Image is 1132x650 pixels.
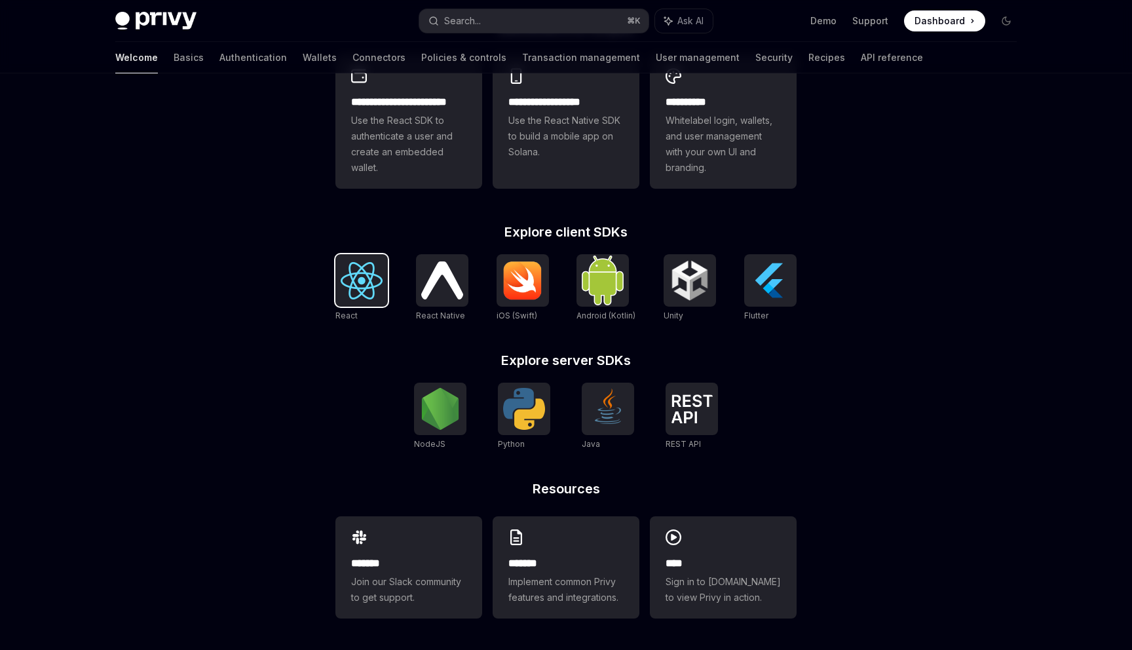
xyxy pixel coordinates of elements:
img: iOS (Swift) [502,261,544,300]
a: Policies & controls [421,42,506,73]
span: iOS (Swift) [497,311,537,320]
a: **** *****Whitelabel login, wallets, and user management with your own UI and branding. [650,55,797,189]
a: **** **Implement common Privy features and integrations. [493,516,639,619]
span: React [335,311,358,320]
span: Android (Kotlin) [576,311,635,320]
span: Ask AI [677,14,704,28]
img: REST API [671,394,713,423]
span: Dashboard [915,14,965,28]
a: Authentication [219,42,287,73]
button: Search...⌘K [419,9,649,33]
a: Support [852,14,888,28]
a: Wallets [303,42,337,73]
img: Unity [669,259,711,301]
a: ReactReact [335,254,388,322]
a: API reference [861,42,923,73]
a: Dashboard [904,10,985,31]
div: Search... [444,13,481,29]
img: Java [587,388,629,430]
a: Recipes [808,42,845,73]
span: Use the React Native SDK to build a mobile app on Solana. [508,113,624,160]
span: REST API [666,439,701,449]
span: Whitelabel login, wallets, and user management with your own UI and branding. [666,113,781,176]
button: Ask AI [655,9,713,33]
a: REST APIREST API [666,383,718,451]
span: ⌘ K [627,16,641,26]
a: React NativeReact Native [416,254,468,322]
span: Python [498,439,525,449]
span: Flutter [744,311,768,320]
span: Sign in to [DOMAIN_NAME] to view Privy in action. [666,574,781,605]
a: iOS (Swift)iOS (Swift) [497,254,549,322]
a: Welcome [115,42,158,73]
img: dark logo [115,12,197,30]
span: Implement common Privy features and integrations. [508,574,624,605]
a: Basics [174,42,204,73]
button: Toggle dark mode [996,10,1017,31]
a: UnityUnity [664,254,716,322]
a: **** **Join our Slack community to get support. [335,516,482,619]
a: ****Sign in to [DOMAIN_NAME] to view Privy in action. [650,516,797,619]
img: Flutter [749,259,791,301]
span: Java [582,439,600,449]
img: Python [503,388,545,430]
a: JavaJava [582,383,634,451]
img: React [341,262,383,299]
h2: Resources [335,482,797,495]
a: **** **** **** ***Use the React Native SDK to build a mobile app on Solana. [493,55,639,189]
a: Connectors [352,42,406,73]
h2: Explore client SDKs [335,225,797,239]
a: User management [656,42,740,73]
img: Android (Kotlin) [582,256,624,305]
a: Security [755,42,793,73]
img: React Native [421,261,463,299]
a: Demo [810,14,837,28]
span: NodeJS [414,439,445,449]
a: PythonPython [498,383,550,451]
a: Transaction management [522,42,640,73]
span: Use the React SDK to authenticate a user and create an embedded wallet. [351,113,466,176]
a: Android (Kotlin)Android (Kotlin) [576,254,635,322]
img: NodeJS [419,388,461,430]
h2: Explore server SDKs [335,354,797,367]
a: FlutterFlutter [744,254,797,322]
span: Unity [664,311,683,320]
a: NodeJSNodeJS [414,383,466,451]
span: React Native [416,311,465,320]
span: Join our Slack community to get support. [351,574,466,605]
